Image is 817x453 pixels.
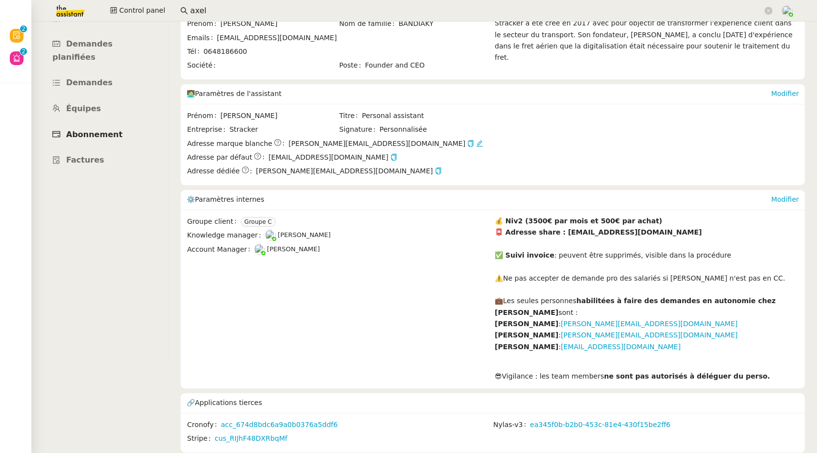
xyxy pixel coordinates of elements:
[495,251,554,259] strong: ✅ Suivi invoice
[187,433,215,444] span: Stripe
[187,110,220,121] span: Prénom
[495,318,799,330] li: :
[782,5,793,16] img: users%2FNTfmycKsCFdqp6LX6USf2FmuPJo2%2Favatar%2Fprofile-pic%20(1).png
[195,195,264,203] span: Paramètres internes
[495,371,799,382] div: 😎Vigilance : les team members
[365,60,490,71] span: Founder and CEO
[220,110,338,121] span: [PERSON_NAME]
[771,90,799,97] a: Modifier
[190,4,763,18] input: Rechercher
[493,419,530,430] span: Nylas-v3
[495,331,558,339] strong: [PERSON_NAME]
[104,4,171,18] button: Control panel
[495,320,558,328] strong: [PERSON_NAME]
[561,331,738,339] a: [PERSON_NAME][EMAIL_ADDRESS][DOMAIN_NAME]
[66,104,101,113] span: Équipes
[229,124,338,135] span: Stracker
[187,419,221,430] span: Cronofy
[530,419,671,430] a: ea345f0b-b2b0-453c-81e4-430f15be2ff6
[22,48,25,57] p: 2
[66,155,104,165] span: Factures
[20,48,27,55] nz-badge-sup: 2
[495,341,799,353] li: :
[22,25,25,34] p: 2
[561,320,738,328] a: [PERSON_NAME][EMAIL_ADDRESS][DOMAIN_NAME]
[66,78,113,87] span: Demandes
[495,228,702,236] strong: 📮 Adresse share : [EMAIL_ADDRESS][DOMAIN_NAME]
[495,295,799,318] div: 💼Les seules personnes sont :
[399,18,490,29] span: BANDIAKY
[339,60,365,71] span: Poste
[20,25,27,32] nz-badge-sup: 2
[37,123,162,146] a: Abonnement
[278,231,331,238] span: [PERSON_NAME]
[495,250,799,261] div: : peuvent être supprimés, visible dans la procédure
[256,166,442,177] span: [PERSON_NAME][EMAIL_ADDRESS][DOMAIN_NAME]
[339,124,380,135] span: Signature
[288,138,465,149] span: [PERSON_NAME][EMAIL_ADDRESS][DOMAIN_NAME]
[268,152,397,163] span: [EMAIL_ADDRESS][DOMAIN_NAME]
[380,124,427,135] span: Personnalisée
[217,34,337,42] span: [EMAIL_ADDRESS][DOMAIN_NAME]
[187,216,240,227] span: Groupe client
[339,18,399,29] span: Nom de famille
[187,60,219,71] span: Société
[254,244,265,255] img: users%2FNTfmycKsCFdqp6LX6USf2FmuPJo2%2Favatar%2Fprofile-pic%20(1).png
[52,39,113,62] span: Demandes planifiées
[339,110,362,121] span: Titre
[495,217,662,225] strong: 💰 Niv2 (3500€ par mois et 500€ par achat)
[187,190,771,210] div: ⚙️
[495,273,799,284] div: ⚠️Ne pas accepter de demande pro des salariés si [PERSON_NAME] n'est pas en CC.
[37,72,162,95] a: Demandes
[265,230,276,240] img: users%2FoFdbodQ3TgNoWt9kP3GXAs5oaCq1%2Favatar%2Fprofile-pic.png
[187,166,240,177] span: Adresse dédiée
[187,230,265,241] span: Knowledge manager
[561,343,681,351] a: [EMAIL_ADDRESS][DOMAIN_NAME]
[495,343,558,351] strong: [PERSON_NAME]
[240,217,276,227] nz-tag: Groupe C
[37,97,162,120] a: Équipes
[187,124,229,135] span: Entreprise
[187,393,799,413] div: 🔗
[495,18,799,73] div: Stracker a été créé en 2017 avec pour objectif de transformer l'expérience client dans le secteur...
[221,419,337,430] a: acc_674d8bdc6a9a0b0376a5ddf6
[203,48,247,55] span: 0648186600
[37,33,162,69] a: Demandes planifiées
[604,372,770,380] strong: ne sont pas autorisés à déléguer du perso.
[495,330,799,341] li: :
[187,32,217,44] span: Emails
[187,244,254,255] span: Account Manager
[187,18,220,29] span: Prénom
[267,245,320,253] span: [PERSON_NAME]
[771,195,799,203] a: Modifier
[187,138,272,149] span: Adresse marque blanche
[195,399,262,406] span: Applications tierces
[362,110,490,121] span: Personal assistant
[66,130,122,139] span: Abonnement
[495,297,776,316] strong: habilitées à faire des demandes en autonomie chez [PERSON_NAME]
[187,84,771,104] div: 🧑‍💻
[187,152,252,163] span: Adresse par défaut
[119,5,165,16] span: Control panel
[215,433,287,444] a: cus_RIJhF48DXRbqMf
[187,46,203,57] span: Tél
[220,18,338,29] span: [PERSON_NAME]
[195,90,282,97] span: Paramètres de l'assistant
